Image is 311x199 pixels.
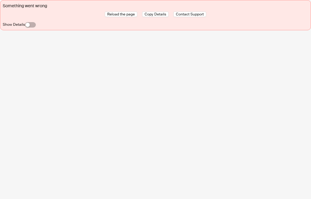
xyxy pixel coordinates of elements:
button: Copy Details [142,12,169,17]
button: Contact Support [173,12,206,17]
span: Copy Details [145,12,166,17]
label: Show Details [3,22,25,27]
button: Reload the page [105,12,137,17]
span: Reload the page [107,12,135,17]
div: Something went wrong [3,3,308,9]
span: Contact Support [176,12,204,17]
